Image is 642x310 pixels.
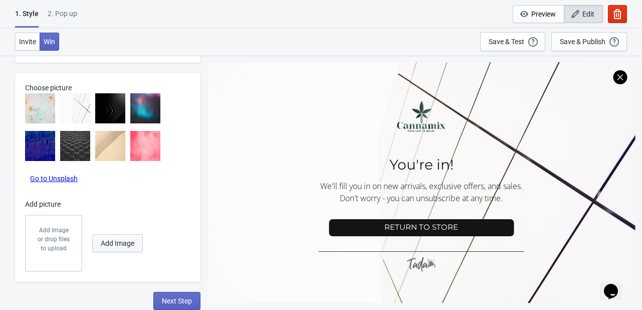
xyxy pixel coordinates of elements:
[40,33,59,51] button: Win
[95,93,125,123] img: bg3.jpg
[95,131,125,161] img: bg7.jpg
[130,131,160,161] img: bg8.jpg
[19,38,36,46] span: Invite
[30,175,78,183] a: Go to Unsplash
[60,93,90,123] img: bg2.jpg
[15,33,40,51] button: Invite
[564,5,603,23] button: Edit
[48,9,77,26] div: 2. Pop up
[92,234,143,252] button: Add Image
[15,9,39,28] div: 1 . Style
[480,32,545,51] button: Save & Test
[44,38,55,46] span: Win
[531,10,556,18] span: Preview
[60,131,90,161] img: bg6.jpg
[25,93,55,123] img: bg1.jpg
[36,226,71,235] p: Add Image
[25,131,55,161] img: bg5.jpg
[153,292,200,310] button: Next Step
[582,10,594,18] span: Edit
[513,5,564,23] button: Preview
[600,270,632,300] iframe: chat widget
[36,235,71,253] div: or drop files to upload
[551,32,627,51] button: Save & Publish
[162,297,192,305] span: Next Step
[101,239,134,247] span: Add Image
[560,38,605,46] div: Save & Publish
[489,38,524,46] div: Save & Test
[25,199,185,210] p: Add picture
[130,93,160,123] img: bg4.jpg
[25,83,195,93] p: Choose picture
